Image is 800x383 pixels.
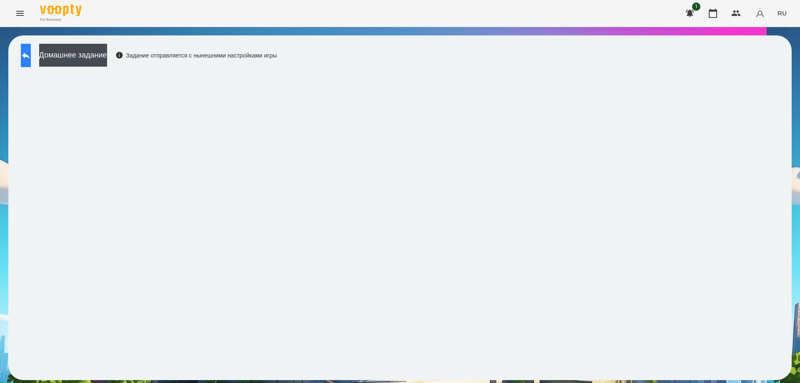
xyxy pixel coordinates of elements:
span: 1 [692,3,700,11]
button: RU [774,5,790,21]
div: Задание отправляется с нынешними настройками игры [115,51,277,60]
span: For Business [40,17,82,23]
button: Домашнее задание [39,44,107,67]
button: Menu [10,3,30,23]
img: Voopty Logo [40,4,82,16]
img: avatar_s.png [754,8,766,19]
span: RU [777,9,787,18]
